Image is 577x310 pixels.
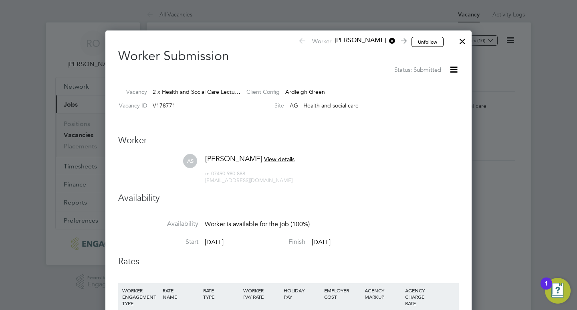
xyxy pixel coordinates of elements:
label: Start [118,238,198,246]
div: 1 [545,284,548,294]
h3: Availability [118,192,459,204]
h3: Rates [118,256,459,267]
div: RATE TYPE [201,283,242,304]
div: AGENCY MARKUP [363,283,403,304]
label: Availability [118,220,198,228]
h2: Worker Submission [118,42,459,75]
div: EMPLOYER COST [322,283,363,304]
span: [DATE] [205,238,224,246]
span: V178771 [153,102,176,109]
span: [EMAIL_ADDRESS][DOMAIN_NAME] [205,177,293,184]
span: [DATE] [312,238,331,246]
span: [PERSON_NAME] [331,36,395,45]
label: Site [240,102,284,109]
label: Finish [225,238,305,246]
span: View details [264,156,295,163]
label: Vacancy ID [115,102,147,109]
h3: Worker [118,135,459,146]
span: Worker is available for the job (100%) [205,220,310,228]
span: AS [183,154,197,168]
label: Client Config [240,88,280,95]
span: 2 x Health and Social Care Lectu… [153,88,240,95]
div: RATE NAME [161,283,201,304]
span: AG - Health and social care [290,102,359,109]
div: HOLIDAY PAY [282,283,322,304]
button: Open Resource Center, 1 new notification [545,278,571,304]
div: WORKER PAY RATE [241,283,282,304]
span: Worker [298,36,406,47]
span: Status: Submitted [394,66,441,73]
button: Unfollow [412,37,444,47]
span: [PERSON_NAME] [205,154,262,163]
span: 07490 980 888 [205,170,245,177]
span: m: [205,170,211,177]
label: Vacancy [115,88,147,95]
span: Ardleigh Green [285,88,325,95]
